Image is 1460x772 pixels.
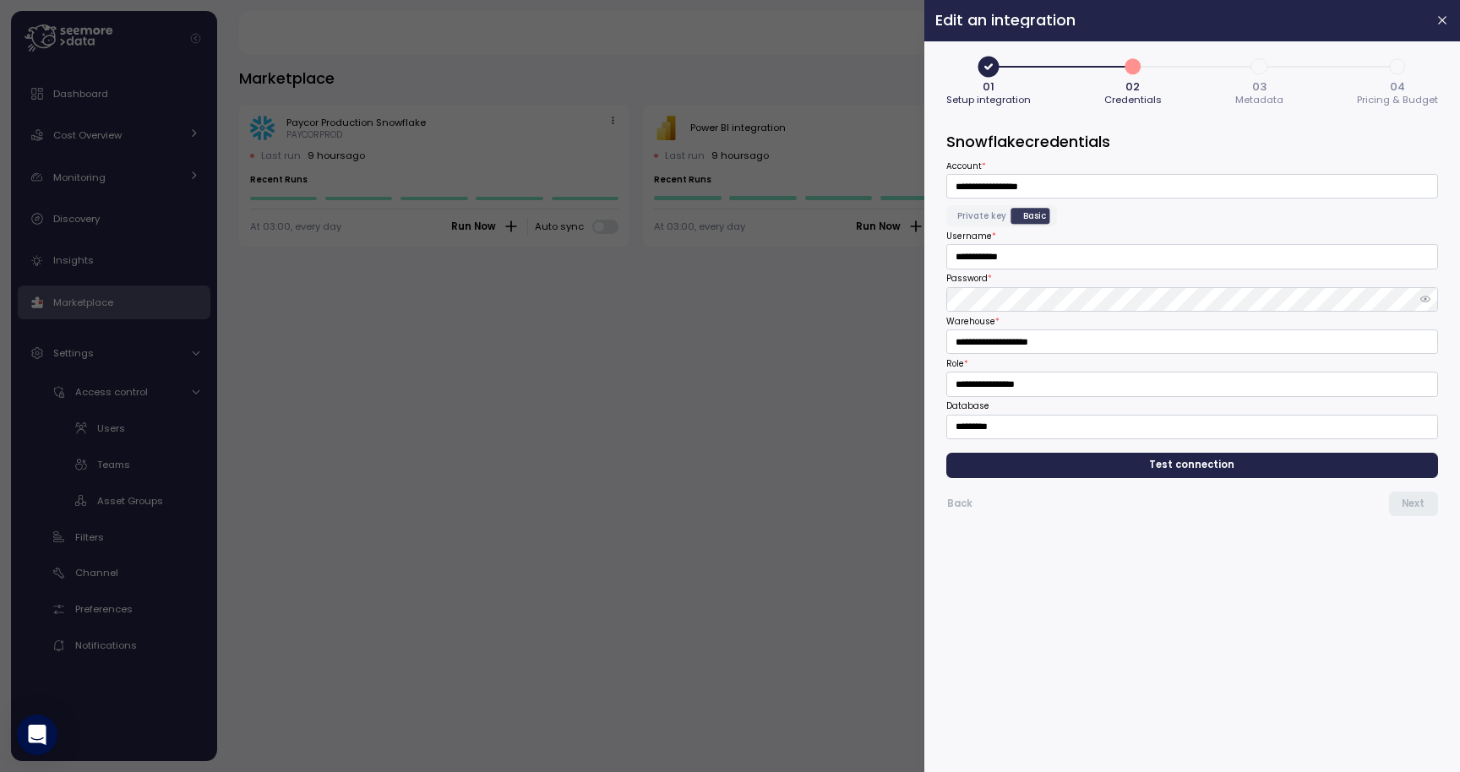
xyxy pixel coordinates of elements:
span: Credentials [1104,95,1162,105]
button: 01Setup integration [946,52,1031,109]
span: 03 [1252,81,1267,92]
span: Private key [957,209,1006,222]
span: 02 [1126,81,1141,92]
h3: Snowflake credentials [946,131,1438,152]
h2: Edit an integration [935,13,1422,28]
button: Next [1389,492,1438,516]
span: Pricing & Budget [1357,95,1438,105]
span: Metadata [1235,95,1283,105]
span: 04 [1390,81,1405,92]
span: Setup integration [946,95,1031,105]
button: 303Metadata [1235,52,1283,109]
div: Open Intercom Messenger [17,715,57,755]
span: 3 [1245,52,1274,81]
span: 2 [1119,52,1147,81]
span: 01 [983,81,994,92]
button: 202Credentials [1104,52,1162,109]
span: Basic [1023,209,1046,222]
span: Back [947,492,972,515]
button: 404Pricing & Budget [1357,52,1438,109]
button: Test connection [946,453,1438,477]
button: Back [946,492,973,516]
span: 4 [1383,52,1412,81]
span: Next [1402,492,1425,515]
span: Test connection [1150,454,1235,476]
